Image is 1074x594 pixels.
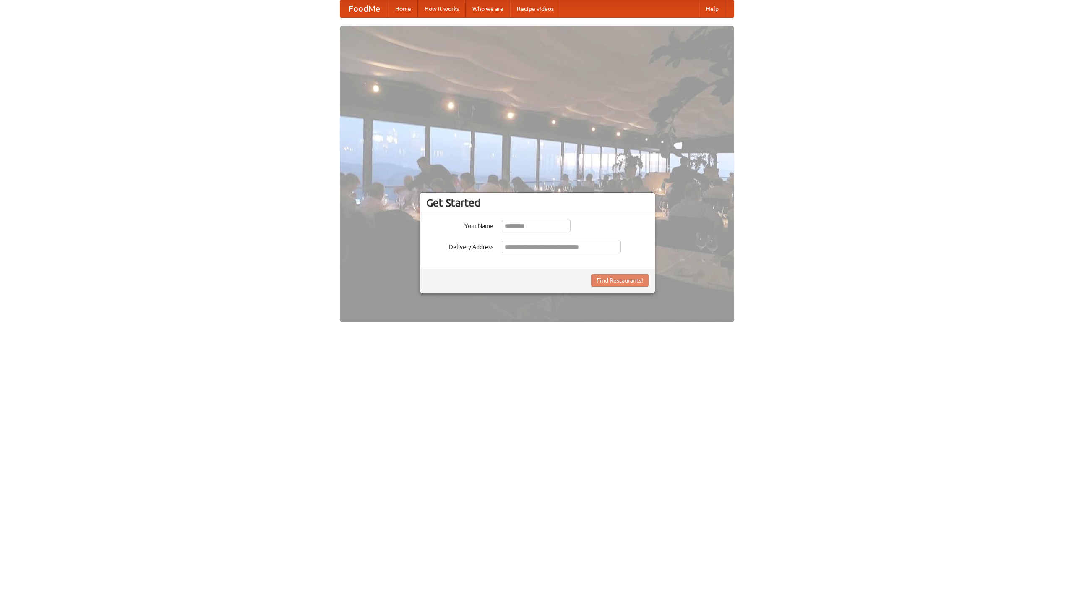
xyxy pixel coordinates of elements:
a: Help [699,0,725,17]
a: How it works [418,0,466,17]
a: Home [388,0,418,17]
a: Who we are [466,0,510,17]
label: Your Name [426,220,493,230]
button: Find Restaurants! [591,274,649,287]
a: Recipe videos [510,0,560,17]
a: FoodMe [340,0,388,17]
h3: Get Started [426,196,649,209]
label: Delivery Address [426,241,493,251]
